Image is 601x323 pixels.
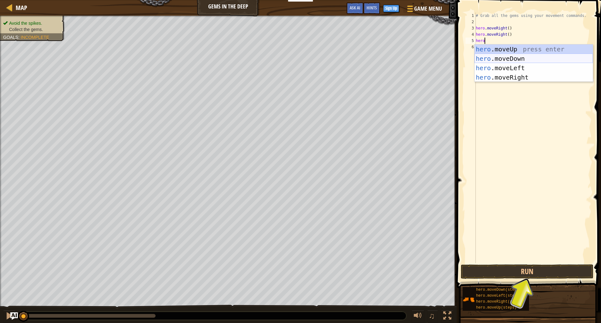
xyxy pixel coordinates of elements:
[412,310,424,323] button: Adjust volume
[350,5,360,11] span: Ask AI
[3,35,18,40] span: Goals
[465,25,476,31] div: 3
[10,312,18,320] button: Ask AI
[9,27,43,32] span: Collect the gems.
[476,294,521,298] span: hero.moveLeft(steps)
[465,31,476,38] div: 4
[16,3,27,12] span: Map
[21,35,49,40] span: Incomplete
[476,305,517,310] span: hero.moveUp(steps)
[383,5,399,12] button: Sign Up
[367,5,377,11] span: Hints
[463,294,475,305] img: portrait.png
[3,20,60,26] li: Avoid the spikes.
[347,3,363,14] button: Ask AI
[9,21,42,26] span: Avoid the spikes.
[13,3,27,12] a: Map
[465,13,476,19] div: 1
[465,19,476,25] div: 2
[414,5,442,13] span: Game Menu
[3,26,60,33] li: Collect the gems.
[429,311,435,320] span: ♫
[3,310,16,323] button: Ctrl + P: Pause
[476,300,523,304] span: hero.moveRight(steps)
[465,38,476,44] div: 5
[402,3,446,17] button: Game Menu
[441,310,454,323] button: Toggle fullscreen
[427,310,438,323] button: ♫
[465,44,476,50] div: 6
[476,288,521,292] span: hero.moveDown(steps)
[18,35,21,40] span: :
[461,264,593,279] button: Run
